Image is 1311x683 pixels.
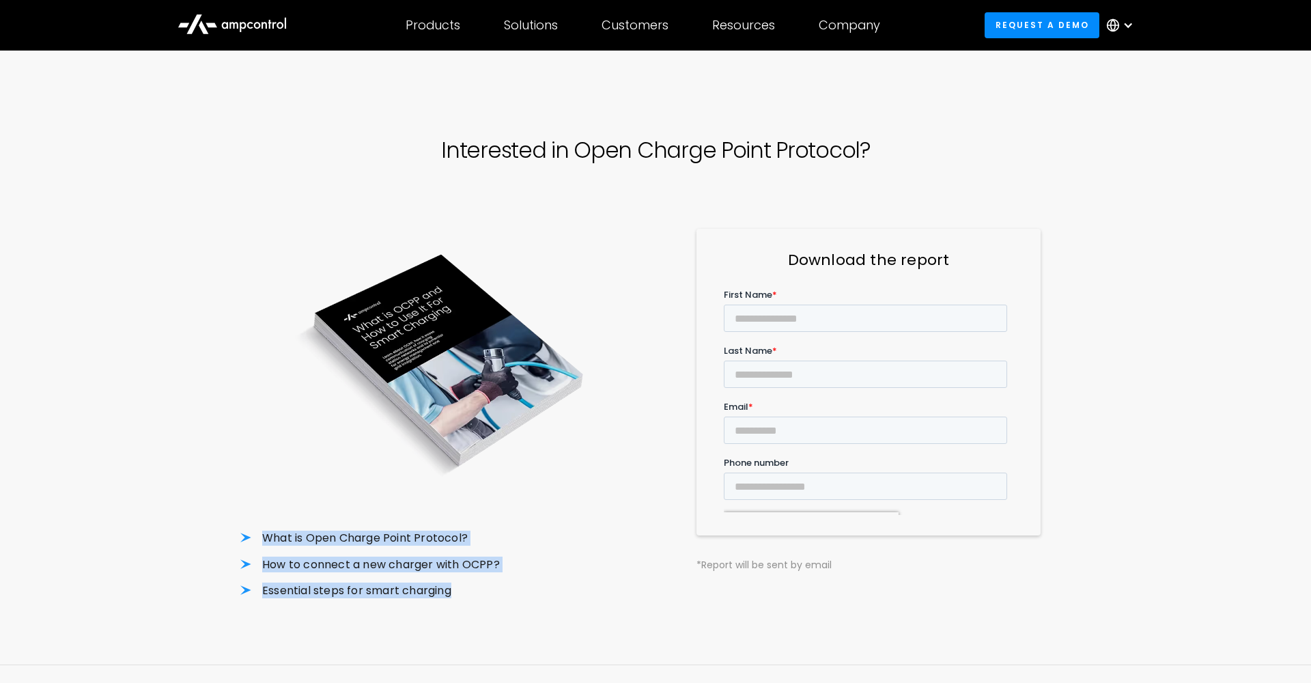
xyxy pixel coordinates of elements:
li: Essential steps for smart charging [240,583,645,598]
div: Products [406,18,460,33]
div: Solutions [504,18,558,33]
div: Resources [712,18,775,33]
div: Customers [602,18,668,33]
div: Company [819,18,880,33]
h3: Download the report [724,250,1013,271]
div: *Report will be sent by email [696,557,1040,572]
iframe: Form 0 [724,288,1013,515]
li: What is Open Charge Point Protocol? [240,531,645,546]
a: Request a demo [985,12,1099,38]
h1: Interested in Open Charge Point Protocol? [441,138,870,163]
img: OCPP Report [240,229,645,499]
li: How to connect a new charger with OCPP? [240,557,645,572]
